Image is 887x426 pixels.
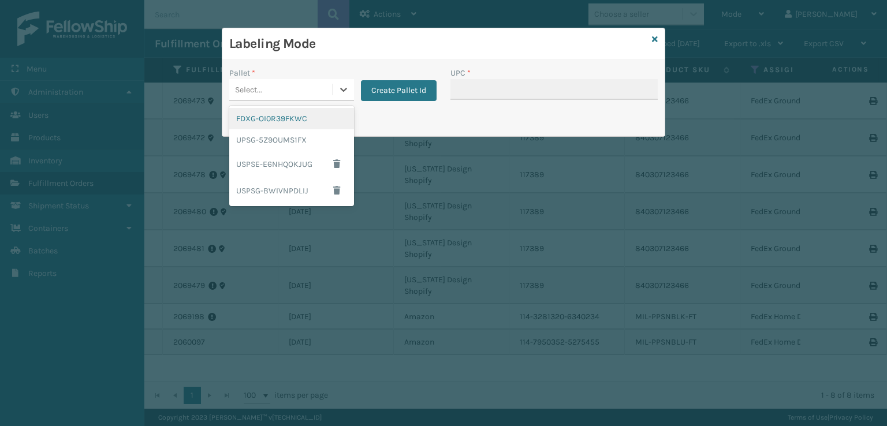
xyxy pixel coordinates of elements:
[229,177,354,204] div: USPSG-BWIVNPDLIJ
[450,67,471,79] label: UPC
[235,84,262,96] div: Select...
[361,80,437,101] button: Create Pallet Id
[229,151,354,177] div: USPSE-E6NHQOKJUG
[229,108,354,129] div: FDXG-OI0R39FKWC
[229,35,647,53] h3: Labeling Mode
[229,67,255,79] label: Pallet
[229,129,354,151] div: UPSG-5Z9OUMS1FX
